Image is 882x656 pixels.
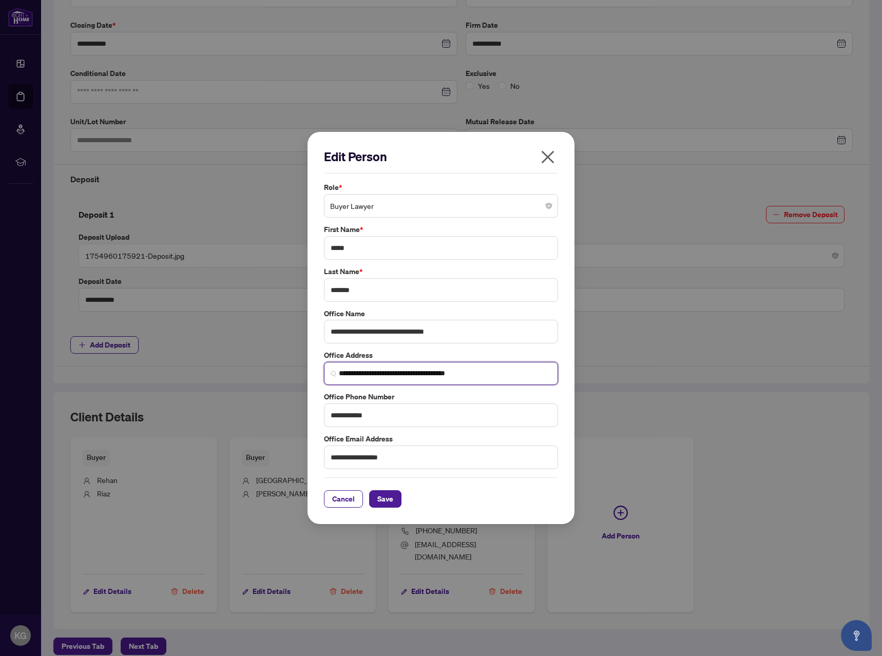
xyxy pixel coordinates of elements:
button: Open asap [841,620,872,651]
h2: Edit Person [324,148,558,165]
label: Role [324,182,558,193]
button: Cancel [324,490,363,508]
span: Cancel [332,491,355,507]
label: Office Phone Number [324,391,558,402]
label: Office Name [324,308,558,319]
span: Save [377,491,393,507]
span: close [540,149,556,165]
label: Office Email Address [324,433,558,445]
label: Last Name [324,266,558,277]
span: close-circle [546,203,552,209]
label: First Name [324,224,558,235]
img: search_icon [331,371,337,377]
span: Buyer Lawyer [330,196,552,216]
button: Save [369,490,401,508]
label: Office Address [324,350,558,361]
